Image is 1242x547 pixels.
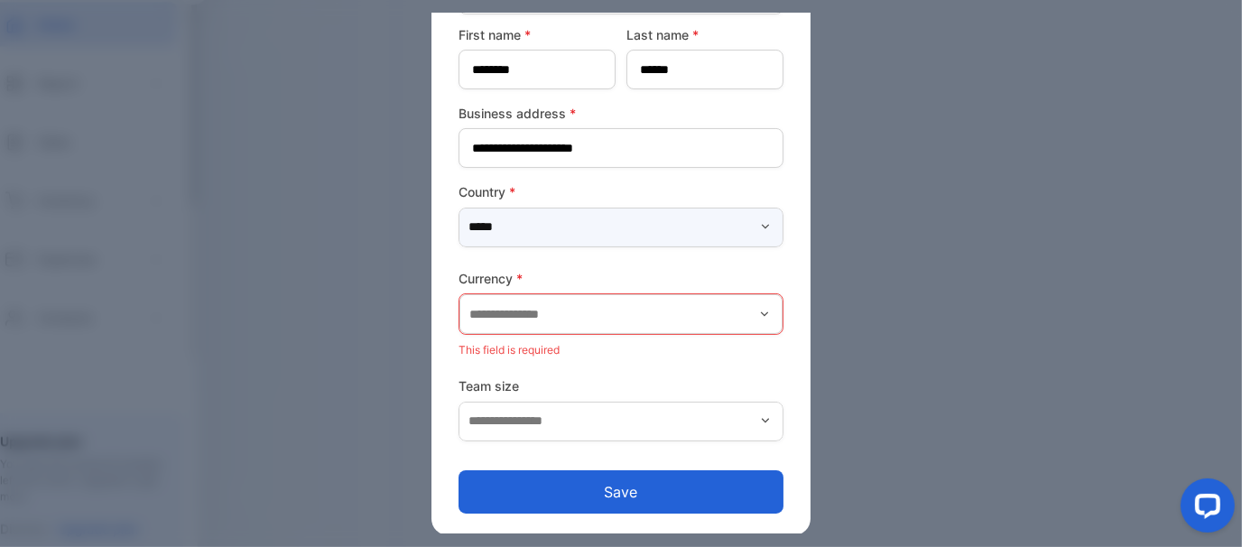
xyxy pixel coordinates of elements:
iframe: LiveChat chat widget [1166,471,1242,547]
label: First name [459,25,616,44]
label: Currency [459,269,783,288]
label: Last name [626,25,783,44]
label: Business address [459,104,783,123]
button: Save [459,470,783,514]
p: This field is required [459,338,783,362]
label: Country [459,182,783,201]
label: Team size [459,376,783,395]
